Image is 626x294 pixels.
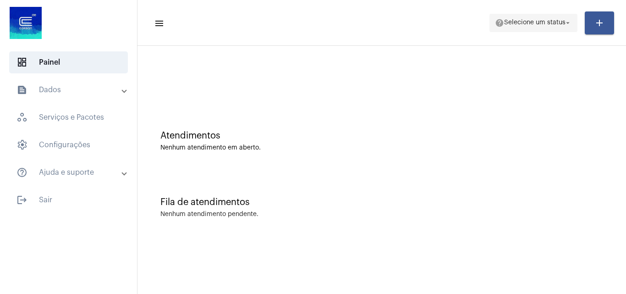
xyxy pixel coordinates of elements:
mat-icon: add [594,17,605,28]
mat-icon: sidenav icon [16,167,27,178]
mat-panel-title: Ajuda e suporte [16,167,122,178]
span: Serviços e Pacotes [9,106,128,128]
span: Painel [9,51,128,73]
div: Nenhum atendimento em aberto. [160,144,603,151]
mat-panel-title: Dados [16,84,122,95]
mat-expansion-panel-header: sidenav iconAjuda e suporte [5,161,137,183]
span: sidenav icon [16,112,27,123]
span: sidenav icon [16,57,27,68]
img: d4669ae0-8c07-2337-4f67-34b0df7f5ae4.jpeg [7,5,44,41]
div: Fila de atendimentos [160,197,603,207]
mat-icon: help [495,18,504,28]
div: Nenhum atendimento pendente. [160,211,258,218]
mat-icon: sidenav icon [16,194,27,205]
mat-expansion-panel-header: sidenav iconDados [5,79,137,101]
button: Selecione um status [489,14,577,32]
mat-icon: sidenav icon [154,18,163,29]
div: Atendimentos [160,131,603,141]
span: Configurações [9,134,128,156]
mat-icon: sidenav icon [16,84,27,95]
mat-icon: arrow_drop_down [564,19,572,27]
span: Selecione um status [504,20,566,26]
span: sidenav icon [16,139,27,150]
span: Sair [9,189,128,211]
